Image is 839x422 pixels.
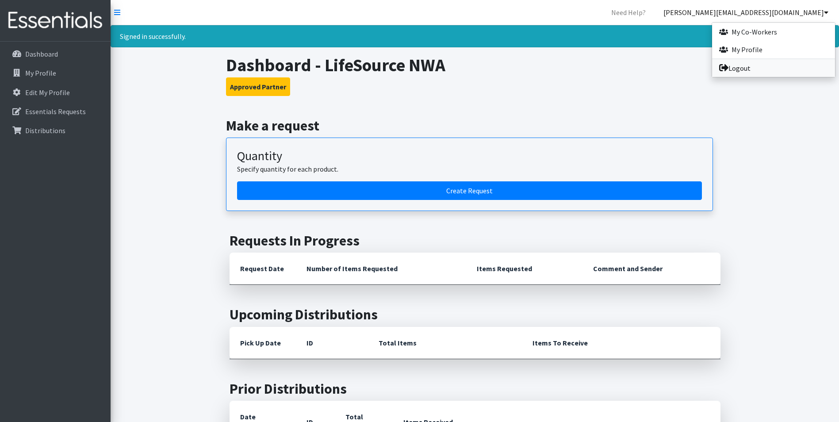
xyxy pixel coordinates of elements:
[4,122,107,139] a: Distributions
[4,84,107,101] a: Edit My Profile
[296,253,467,285] th: Number of Items Requested
[4,6,107,35] img: HumanEssentials
[25,88,70,97] p: Edit My Profile
[712,59,835,77] a: Logout
[230,232,720,249] h2: Requests In Progress
[230,306,720,323] h2: Upcoming Distributions
[226,77,290,96] button: Approved Partner
[230,380,720,397] h2: Prior Distributions
[230,327,296,359] th: Pick Up Date
[237,164,702,174] p: Specify quantity for each product.
[226,117,724,134] h2: Make a request
[230,253,296,285] th: Request Date
[25,50,58,58] p: Dashboard
[237,149,702,164] h3: Quantity
[4,45,107,63] a: Dashboard
[25,69,56,77] p: My Profile
[604,4,653,21] a: Need Help?
[226,54,724,76] h1: Dashboard - LifeSource NWA
[4,103,107,120] a: Essentials Requests
[712,23,835,41] a: My Co-Workers
[712,41,835,58] a: My Profile
[111,25,839,47] div: Signed in successfully.
[522,327,720,359] th: Items To Receive
[466,253,582,285] th: Items Requested
[582,253,720,285] th: Comment and Sender
[368,327,522,359] th: Total Items
[296,327,368,359] th: ID
[237,181,702,200] a: Create a request by quantity
[656,4,835,21] a: [PERSON_NAME][EMAIL_ADDRESS][DOMAIN_NAME]
[25,126,65,135] p: Distributions
[25,107,86,116] p: Essentials Requests
[4,64,107,82] a: My Profile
